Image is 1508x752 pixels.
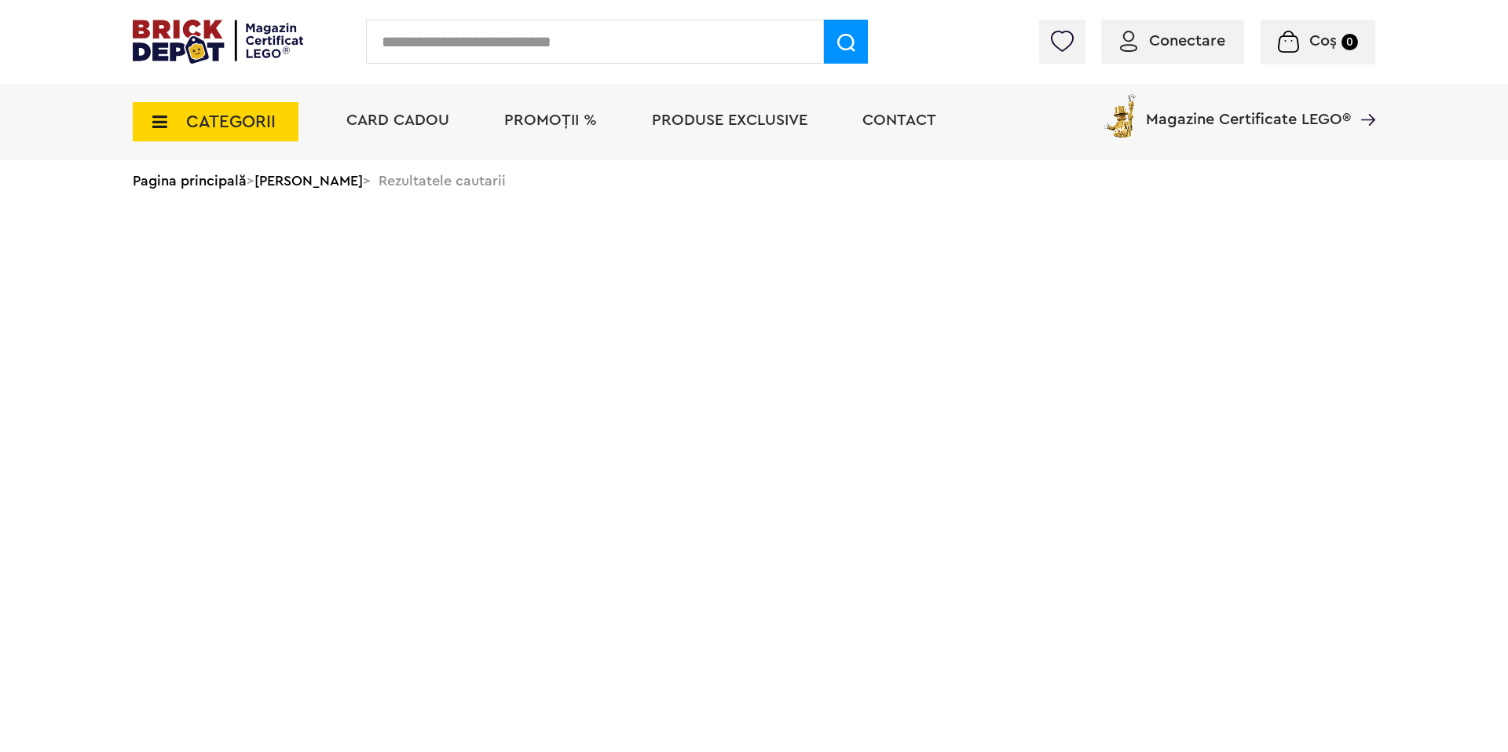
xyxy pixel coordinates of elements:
span: Magazine Certificate LEGO® [1146,91,1351,127]
div: > > Rezultatele cautarii [133,160,1375,201]
a: [PERSON_NAME] [254,174,363,188]
a: Pagina principală [133,174,247,188]
a: Magazine Certificate LEGO® [1351,91,1375,107]
span: Coș [1309,33,1337,49]
a: Produse exclusive [652,112,807,128]
a: Card Cadou [346,112,449,128]
a: Contact [862,112,936,128]
a: PROMOȚII % [504,112,597,128]
span: CATEGORII [186,113,276,130]
a: Conectare [1120,33,1225,49]
small: 0 [1341,34,1358,50]
span: Conectare [1149,33,1225,49]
